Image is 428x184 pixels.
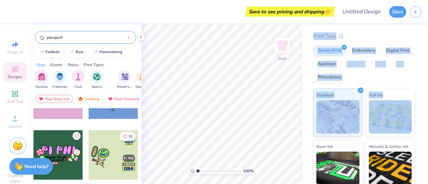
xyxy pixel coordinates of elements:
[99,50,122,54] div: homecoming
[313,46,346,56] div: Screen Print
[117,84,132,89] span: Parent's Weekend
[89,47,125,57] button: homecoming
[371,59,390,69] div: Vinyl
[56,73,64,80] img: Fraternity Image
[139,73,147,80] img: Game Day Image
[90,70,103,89] button: filter button
[117,70,132,89] div: filter for Parent's Weekend
[135,84,151,89] span: Game Day
[342,59,369,69] div: Transfers
[68,62,79,68] div: Styles
[117,70,132,89] button: filter button
[50,62,63,68] div: Events
[75,73,82,80] img: Club Image
[313,32,415,40] div: Print Type
[108,97,113,101] img: most_fav.gif
[73,132,81,140] button: Like
[75,95,103,103] div: Trending
[84,62,104,68] div: Print Types
[24,163,48,170] strong: Need help?
[8,74,22,79] span: Designs
[90,70,103,89] div: filter for Sports
[337,5,386,18] input: Untitled Design
[35,70,48,89] div: filter for Sorority
[35,47,63,57] button: football
[121,73,129,80] img: Parent's Weekend Image
[38,97,44,101] img: most_fav.gif
[243,168,254,174] span: 100 %
[313,72,346,82] div: Rhinestones
[35,84,48,89] span: Sorority
[92,84,102,89] span: Sports
[75,84,82,89] span: Club
[389,6,406,18] button: Save
[7,49,23,55] span: Image AI
[316,91,334,99] span: Standard
[52,70,68,89] button: filter button
[392,59,407,69] div: Foil
[276,39,289,52] img: Back
[52,70,68,89] div: filter for Fraternity
[369,100,412,134] img: Puff Ink
[52,84,68,89] span: Fraternity
[247,7,333,17] div: Save to see pricing and shipping
[46,34,127,41] input: Try "Alpha"
[93,73,101,80] img: Sports Image
[348,46,380,56] div: Embroidery
[78,97,83,101] img: trending.gif
[38,73,45,80] img: Sorority Image
[105,95,142,103] div: Most Favorited
[37,62,45,68] div: Orgs
[369,91,383,99] span: Puff Ink
[72,70,85,89] button: filter button
[93,50,98,54] img: trend_line.gif
[69,50,74,54] img: trend_line.gif
[278,55,287,61] div: Back
[316,143,333,150] span: Neon Ink
[135,70,151,89] button: filter button
[369,143,408,150] span: Metallic & Glitter Ink
[128,135,132,138] span: 28
[382,46,414,56] div: Digital Print
[7,99,23,104] span: Add Text
[316,100,359,134] img: Standard
[135,70,151,89] div: filter for Game Day
[3,173,27,184] span: Clipart & logos
[120,132,135,141] button: Like
[45,50,60,54] div: football
[35,70,48,89] button: filter button
[65,47,87,57] button: bear
[8,124,22,129] span: Upload
[72,70,85,89] div: filter for Club
[39,50,44,54] img: trend_line.gif
[35,95,73,103] div: Your Org's Fav
[324,7,331,15] span: 👉
[76,50,84,54] div: bear
[313,59,340,69] div: Applique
